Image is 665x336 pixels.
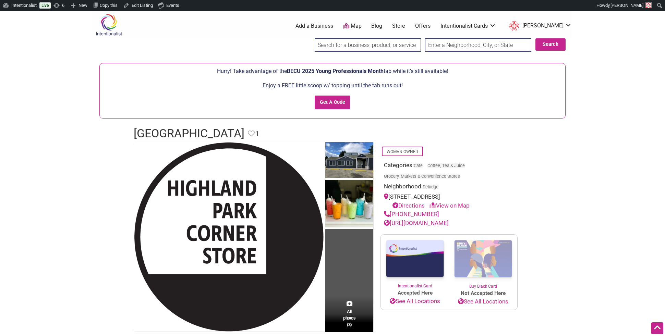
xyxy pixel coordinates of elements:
img: Highland Park Corner Store [325,142,373,180]
div: Scroll Back to Top [651,322,663,334]
img: Buy Black Card [449,235,517,283]
a: Cafe [414,163,423,168]
a: [URL][DOMAIN_NAME] [384,220,449,226]
div: Categories: [384,161,514,182]
p: Enjoy a FREE little scoop w/ topping until the tab runs out! [103,81,562,90]
input: Enter a Neighborhood, City, or State [425,38,531,52]
a: Coffee, Tea & Juice [427,163,465,168]
a: Add a Business [295,22,333,30]
button: Search [535,38,566,51]
a: See All Locations [449,297,517,306]
span: Delridge [423,185,438,189]
input: Get A Code [315,96,351,110]
a: Woman-Owned [387,149,418,154]
div: Neighborhood: [384,182,514,193]
i: Favorite [248,130,255,137]
a: Grocery, Markets & Convenience Stores [384,174,460,179]
span: 1 [255,128,259,139]
span: Accepted Here [381,289,449,297]
a: Offers [415,22,431,30]
a: Store [392,22,405,30]
a: [PERSON_NAME] [506,20,572,32]
a: Live [39,2,51,9]
a: [PHONE_NUMBER] [384,211,439,217]
a: See All Locations [381,297,449,306]
p: Hurry! Take advantage of the tab while it's still available! [103,67,562,76]
span: All photos (3) [343,308,355,328]
h1: [GEOGRAPHIC_DATA] [134,125,244,142]
span: [PERSON_NAME] [610,3,643,8]
img: Highland Park Corner Store [325,180,373,229]
a: Buy Black Card [449,235,517,289]
a: Intentionalist Card [381,235,449,289]
span: Not Accepted Here [449,289,517,297]
a: Map [343,22,362,30]
div: [STREET_ADDRESS] [384,192,514,210]
a: View on Map [430,202,470,209]
img: Highland Park Corner Store [134,142,324,332]
input: Search for a business, product, or service [315,38,421,52]
span: BECU 2025 Young Professionals Month [287,68,384,74]
img: Intentionalist Card [381,235,449,283]
img: Intentionalist [93,14,125,36]
a: Blog [371,22,382,30]
li: Sarah-Studer [506,20,572,32]
a: Intentionalist Cards [440,22,496,30]
a: Directions [392,202,425,209]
